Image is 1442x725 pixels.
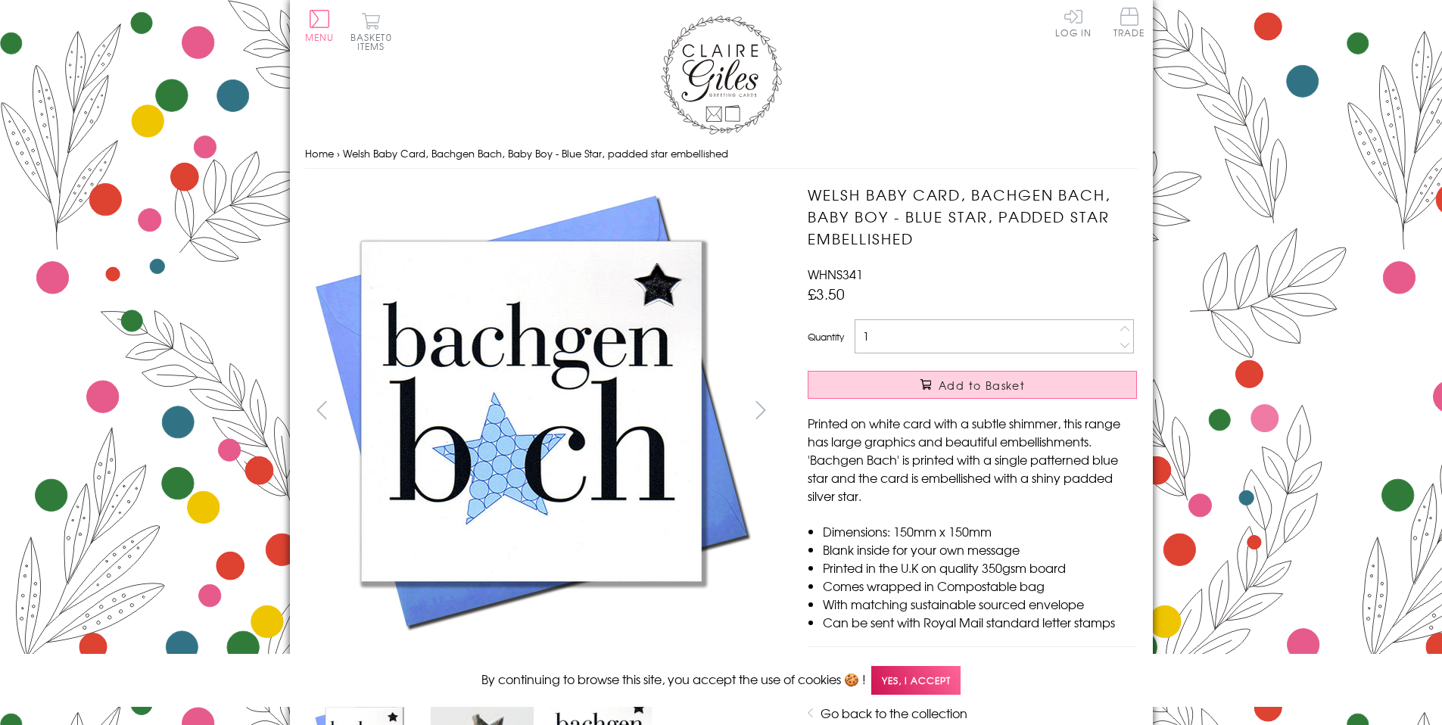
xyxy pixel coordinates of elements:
li: Printed in the U.K on quality 350gsm board [823,559,1137,577]
img: Welsh Baby Card, Bachgen Bach, Baby Boy - Blue Star, padded star embellished [305,184,759,638]
li: With matching sustainable sourced envelope [823,595,1137,613]
label: Quantity [808,330,844,344]
li: Dimensions: 150mm x 150mm [823,522,1137,540]
span: WHNS341 [808,265,863,283]
h1: Welsh Baby Card, Bachgen Bach, Baby Boy - Blue Star, padded star embellished [808,184,1137,249]
span: Trade [1113,8,1145,37]
span: Welsh Baby Card, Bachgen Bach, Baby Boy - Blue Star, padded star embellished [343,146,728,160]
button: Add to Basket [808,371,1137,399]
span: Menu [305,30,335,44]
p: Printed on white card with a subtle shimmer, this range has large graphics and beautiful embellis... [808,414,1137,505]
a: Home [305,146,334,160]
span: › [337,146,340,160]
button: Menu [305,10,335,42]
span: 0 items [357,30,392,53]
li: Blank inside for your own message [823,540,1137,559]
a: Log In [1055,8,1092,37]
nav: breadcrumbs [305,138,1138,170]
a: Go back to the collection [821,704,967,722]
span: Add to Basket [939,378,1025,393]
img: Claire Giles Greetings Cards [661,15,782,135]
span: Yes, I accept [871,666,961,695]
li: Can be sent with Royal Mail standard letter stamps [823,613,1137,631]
button: next [743,393,777,427]
li: Comes wrapped in Compostable bag [823,577,1137,595]
button: prev [305,393,339,427]
span: £3.50 [808,283,845,304]
button: Basket0 items [350,12,392,51]
a: Trade [1113,8,1145,40]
